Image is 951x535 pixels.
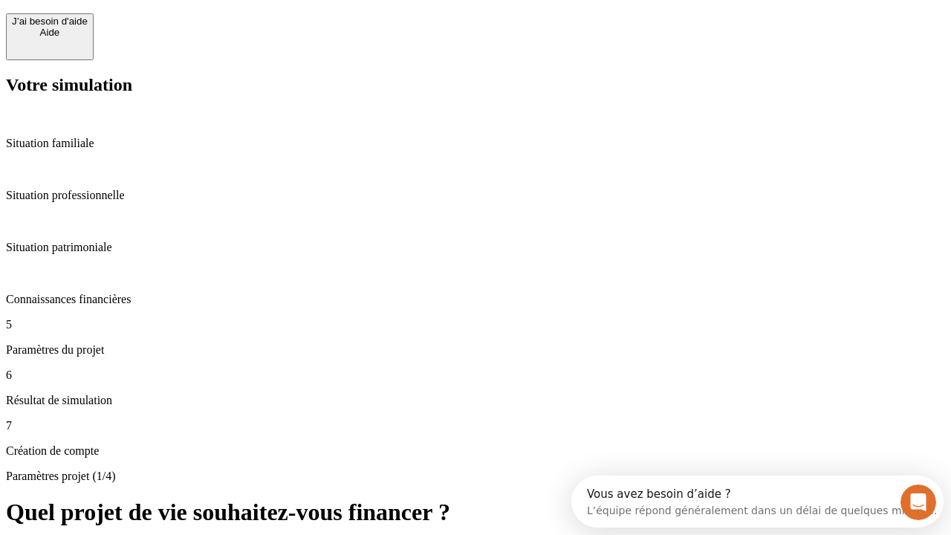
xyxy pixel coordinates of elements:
[12,27,88,38] div: Aide
[6,369,945,382] p: 6
[6,293,945,306] p: Connaissances financières
[6,189,945,202] p: Situation professionnelle
[6,6,409,47] div: Ouvrir le Messenger Intercom
[6,318,945,331] p: 5
[12,16,88,27] div: J’ai besoin d'aide
[6,241,945,254] p: Situation patrimoniale
[6,13,94,60] button: J’ai besoin d'aideAide
[16,25,366,40] div: L’équipe répond généralement dans un délai de quelques minutes.
[900,484,936,520] iframe: Intercom live chat
[6,499,945,526] h1: Quel projet de vie souhaitez-vous financer ?
[6,470,945,483] p: Paramètres projet (1/4)
[16,13,366,25] div: Vous avez besoin d’aide ?
[6,75,945,95] h2: Votre simulation
[6,343,945,357] p: Paramètres du projet
[6,444,945,458] p: Création de compte
[571,476,944,528] iframe: Intercom live chat discovery launcher
[6,394,945,407] p: Résultat de simulation
[6,137,945,150] p: Situation familiale
[6,419,945,432] p: 7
